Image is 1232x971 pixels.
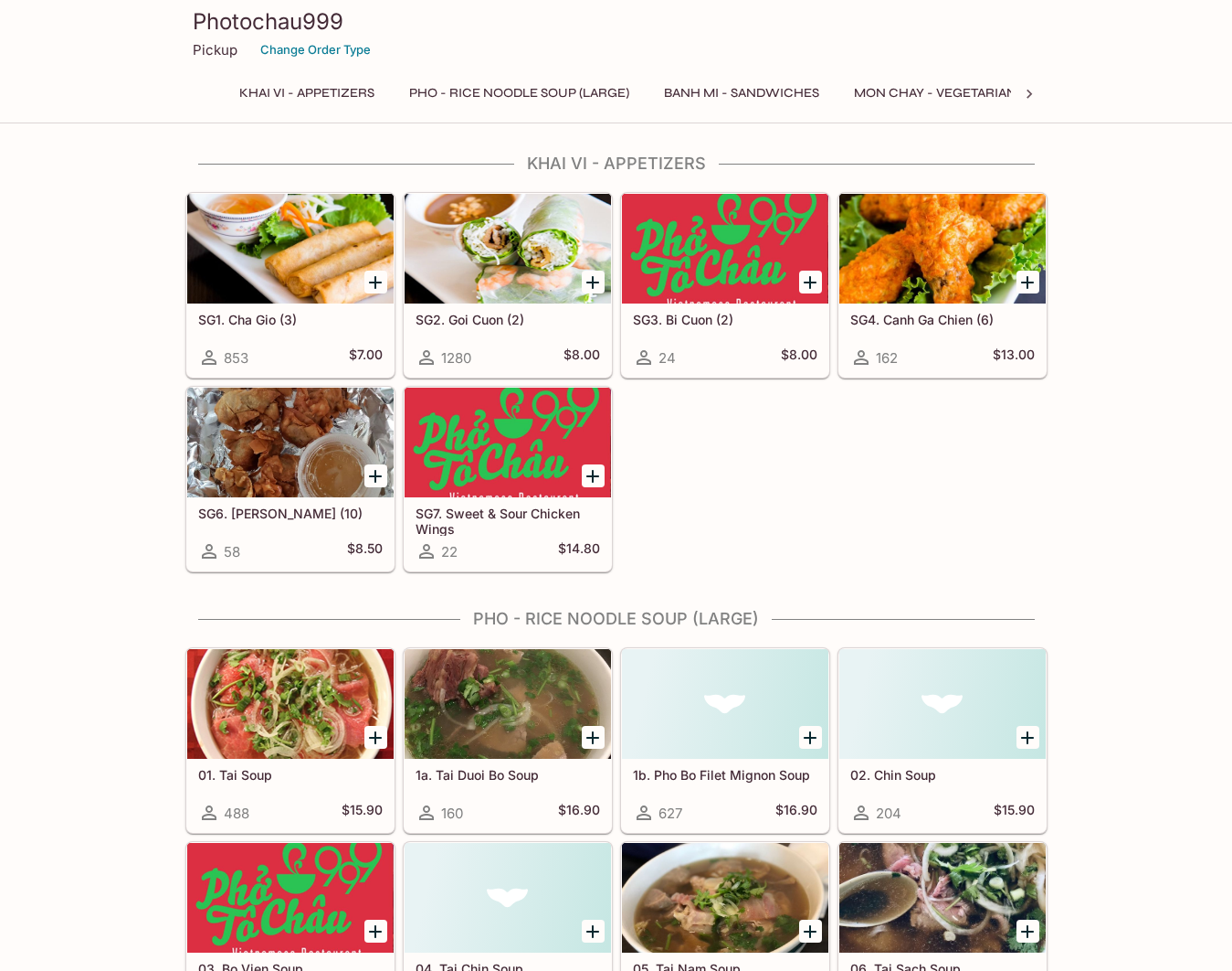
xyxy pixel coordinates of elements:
span: 22 [441,543,458,560]
span: 853 [224,349,248,367]
div: 1b. Pho Bo Filet Mignon Soup [622,649,828,759]
h5: SG6. [PERSON_NAME] (10) [198,506,383,521]
span: 160 [441,805,463,822]
button: Khai Vi - Appetizers [229,80,384,106]
button: Add SG6. Hoanh Thanh Chien (10) [364,464,387,487]
div: SG7. Sweet & Sour Chicken Wings [405,388,611,497]
div: 06. Tai Sach Soup [839,843,1046,953]
div: 01. Tai Soup [187,649,394,759]
h5: SG3. Bi Cuon (2) [633,312,817,327]
h5: 1b. Pho Bo Filet Mignon Soup [633,767,817,783]
h5: 02. Chin Soup [850,767,1035,783]
a: 1b. Pho Bo Filet Mignon Soup627$16.90 [621,648,829,833]
h5: $7.00 [349,347,383,368]
button: Add SG1. Cha Gio (3) [364,271,387,293]
button: Mon Chay - Vegetarian Entrees [844,80,1088,106]
h4: Pho - Rice Noodle Soup (Large) [185,609,1048,629]
button: Add 05. Tai Nam Soup [799,920,822,943]
a: SG4. Canh Ga Chien (6)162$13.00 [838,193,1047,378]
div: SG6. Hoanh Thanh Chien (10) [187,388,394,497]
button: Add 1a. Tai Duoi Bo Soup [582,726,605,749]
h5: $8.50 [347,540,383,562]
h5: 01. Tai Soup [198,767,383,783]
div: SG4. Canh Ga Chien (6) [839,194,1046,304]
h5: SG2. Goi Cuon (2) [416,312,600,327]
div: 05. Tai Nam Soup [622,843,828,953]
button: Add SG3. Bi Cuon (2) [799,271,822,293]
div: 02. Chin Soup [839,649,1046,759]
h5: $8.00 [781,347,817,368]
h5: $13.00 [993,347,1035,368]
p: Pickup [193,41,237,59]
a: SG2. Goi Cuon (2)1280$8.00 [404,193,612,378]
h5: $15.90 [342,802,383,824]
h5: $14.80 [558,540,600,562]
a: SG6. [PERSON_NAME] (10)58$8.50 [186,387,395,571]
h3: Photochau999 [193,7,1040,36]
a: 1a. Tai Duoi Bo Soup160$16.90 [404,648,612,833]
h5: $15.90 [994,802,1035,824]
a: 02. Chin Soup204$15.90 [838,648,1047,833]
div: SG3. Bi Cuon (2) [622,194,828,304]
button: Add SG2. Goi Cuon (2) [582,271,605,293]
button: Add 04. Tai Chin Soup [582,920,605,943]
button: Add 01. Tai Soup [364,726,387,749]
h5: SG1. Cha Gio (3) [198,312,383,327]
button: Banh Mi - Sandwiches [654,80,829,106]
div: SG1. Cha Gio (3) [187,194,394,304]
button: Add 03. Bo Vien Soup [364,920,387,943]
span: 58 [224,543,240,560]
button: Pho - Rice Noodle Soup (Large) [399,80,639,106]
button: Change Order Type [252,36,379,64]
button: Add SG4. Canh Ga Chien (6) [1016,271,1039,293]
a: 01. Tai Soup488$15.90 [186,648,395,833]
span: 488 [224,805,249,822]
a: SG7. Sweet & Sour Chicken Wings22$14.80 [404,387,612,571]
span: 627 [658,805,682,822]
a: SG3. Bi Cuon (2)24$8.00 [621,193,829,378]
button: Add 1b. Pho Bo Filet Mignon Soup [799,726,822,749]
h5: $16.90 [775,802,817,824]
span: 1280 [441,349,471,367]
h5: $8.00 [563,347,600,368]
span: 162 [876,349,898,367]
button: Add 06. Tai Sach Soup [1016,920,1039,943]
h5: SG7. Sweet & Sour Chicken Wings [416,506,600,536]
span: 24 [658,349,676,367]
div: 1a. Tai Duoi Bo Soup [405,649,611,759]
h5: $16.90 [558,802,600,824]
div: 03. Bo Vien Soup [187,843,394,953]
div: 04. Tai Chin Soup [405,843,611,953]
button: Add SG7. Sweet & Sour Chicken Wings [582,464,605,487]
span: 204 [876,805,901,822]
button: Add 02. Chin Soup [1016,726,1039,749]
h5: SG4. Canh Ga Chien (6) [850,312,1035,327]
h4: Khai Vi - Appetizers [185,154,1048,174]
h5: 1a. Tai Duoi Bo Soup [416,767,600,783]
div: SG2. Goi Cuon (2) [405,194,611,304]
a: SG1. Cha Gio (3)853$7.00 [186,193,395,378]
